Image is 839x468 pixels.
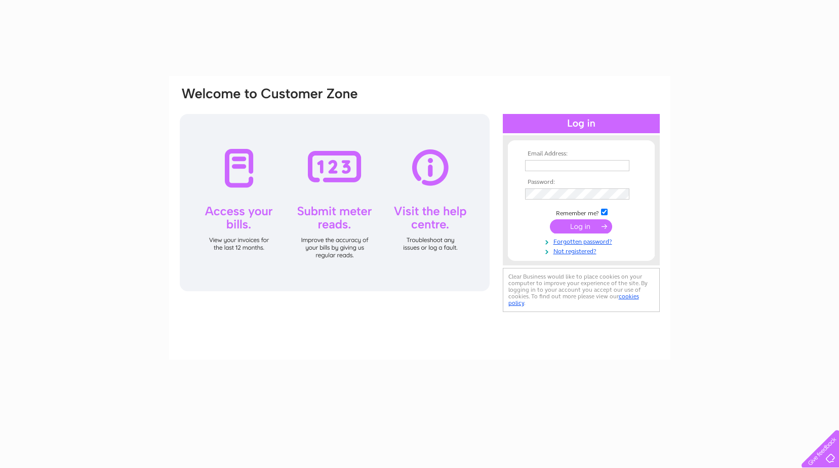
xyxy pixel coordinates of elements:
[503,268,660,312] div: Clear Business would like to place cookies on your computer to improve your experience of the sit...
[525,236,640,246] a: Forgotten password?
[550,219,612,233] input: Submit
[523,179,640,186] th: Password:
[523,150,640,158] th: Email Address:
[523,207,640,217] td: Remember me?
[525,246,640,255] a: Not registered?
[508,293,639,306] a: cookies policy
